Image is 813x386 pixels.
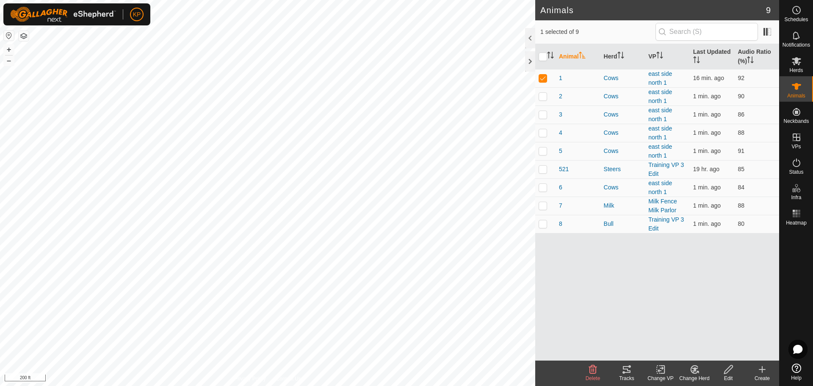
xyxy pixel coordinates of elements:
[738,93,744,100] span: 90
[604,147,642,156] div: Cows
[690,44,735,69] th: Last Updated
[693,111,721,118] span: Aug 11, 2025, 4:01 PM
[610,375,644,382] div: Tracks
[604,110,642,119] div: Cows
[648,198,677,214] a: Milk Fence Milk Parlor
[559,128,562,137] span: 4
[604,128,642,137] div: Cows
[791,375,802,380] span: Help
[556,44,600,69] th: Animal
[559,74,562,83] span: 1
[4,44,14,55] button: +
[648,161,684,177] a: Training VP 3 Edit
[784,17,808,22] span: Schedules
[4,31,14,41] button: Reset Map
[656,53,663,60] p-sorticon: Activate to sort
[693,202,721,209] span: Aug 11, 2025, 4:01 PM
[604,74,642,83] div: Cows
[559,92,562,101] span: 2
[738,129,744,136] span: 88
[648,180,672,195] a: east side north 1
[540,28,655,36] span: 1 selected of 9
[738,220,744,227] span: 80
[711,375,745,382] div: Edit
[648,216,684,232] a: Training VP 3 Edit
[693,147,721,154] span: Aug 11, 2025, 4:01 PM
[648,125,672,141] a: east side north 1
[783,119,809,124] span: Neckbands
[617,53,624,60] p-sorticon: Activate to sort
[791,144,801,149] span: VPs
[559,110,562,119] span: 3
[789,169,803,175] span: Status
[747,58,754,64] p-sorticon: Activate to sort
[579,53,586,60] p-sorticon: Activate to sort
[540,5,766,15] h2: Animals
[786,220,807,225] span: Heatmap
[559,219,562,228] span: 8
[133,10,141,19] span: KP
[234,375,266,383] a: Privacy Policy
[645,44,690,69] th: VP
[276,375,301,383] a: Contact Us
[766,4,771,17] span: 9
[693,184,721,191] span: Aug 11, 2025, 4:01 PM
[791,195,801,200] span: Infra
[787,93,805,98] span: Animals
[600,44,645,69] th: Herd
[648,107,672,122] a: east side north 1
[734,44,779,69] th: Audio Ratio (%)
[783,42,810,47] span: Notifications
[738,166,744,172] span: 85
[559,147,562,156] span: 5
[4,56,14,66] button: –
[745,375,779,382] div: Create
[644,375,677,382] div: Change VP
[604,219,642,228] div: Bull
[648,70,672,86] a: east side north 1
[604,92,642,101] div: Cows
[693,75,724,81] span: Aug 11, 2025, 3:46 PM
[738,184,744,191] span: 84
[693,220,721,227] span: Aug 11, 2025, 4:01 PM
[738,111,744,118] span: 86
[648,143,672,159] a: east side north 1
[559,183,562,192] span: 6
[693,58,700,64] p-sorticon: Activate to sort
[559,165,569,174] span: 521
[10,7,116,22] img: Gallagher Logo
[19,31,29,41] button: Map Layers
[648,89,672,104] a: east side north 1
[655,23,758,41] input: Search (S)
[738,75,744,81] span: 92
[604,183,642,192] div: Cows
[738,147,744,154] span: 91
[693,166,719,172] span: Aug 10, 2025, 8:16 PM
[693,93,721,100] span: Aug 11, 2025, 4:01 PM
[547,53,554,60] p-sorticon: Activate to sort
[780,360,813,384] a: Help
[559,201,562,210] span: 7
[693,129,721,136] span: Aug 11, 2025, 4:01 PM
[586,375,600,381] span: Delete
[677,375,711,382] div: Change Herd
[604,201,642,210] div: Milk
[789,68,803,73] span: Herds
[738,202,744,209] span: 88
[604,165,642,174] div: Steers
